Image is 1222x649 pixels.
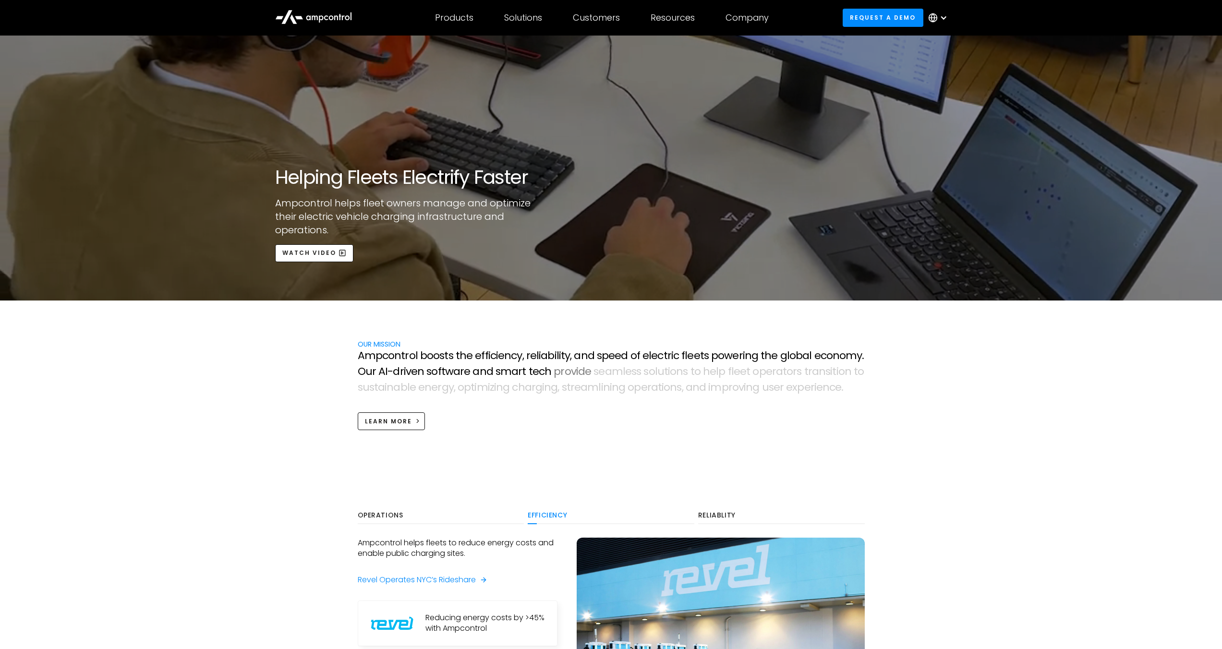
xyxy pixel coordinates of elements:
[528,511,694,520] div: Efficiency
[786,365,793,378] span: o
[711,349,718,362] span: p
[598,381,601,394] span: l
[415,349,418,362] span: l
[407,381,410,394] span: l
[662,381,664,394] span: i
[578,365,585,378] span: d
[732,349,738,362] span: e
[718,365,725,378] span: p
[454,381,455,394] span: ,
[699,381,706,394] span: d
[435,12,473,23] div: Products
[766,365,772,378] span: e
[544,365,551,378] span: h
[464,365,470,378] span: e
[504,349,511,362] span: n
[496,381,503,394] span: n
[488,349,490,362] span: i
[743,349,745,362] span: i
[703,365,710,378] span: h
[664,349,667,362] span: t
[394,349,401,362] span: n
[670,365,676,378] span: o
[700,349,704,362] span: t
[726,12,769,23] div: Company
[460,349,466,362] span: h
[547,349,554,362] span: b
[358,575,558,585] a: Revel Operates NYC’s Rideshare
[393,381,400,394] span: a
[740,365,746,378] span: e
[792,381,797,394] span: x
[585,365,591,378] span: e
[565,365,571,378] span: o
[647,381,651,394] span: r
[504,12,542,23] div: Solutions
[561,349,565,362] span: t
[812,365,819,378] span: a
[460,365,464,378] span: r
[734,365,740,378] span: e
[704,349,709,362] span: s
[401,349,405,362] span: t
[518,365,522,378] span: r
[554,365,560,378] span: p
[472,365,479,378] span: a
[557,349,559,362] span: l
[601,381,603,394] span: i
[532,365,539,378] span: e
[571,365,576,378] span: v
[477,381,488,394] span: m
[786,381,792,394] span: e
[814,381,816,394] span: i
[615,349,621,362] span: e
[670,381,677,394] span: n
[808,365,812,378] span: r
[539,365,544,378] span: c
[410,381,416,394] span: e
[821,349,826,362] span: c
[496,349,498,362] span: i
[722,381,728,394] span: p
[692,381,699,394] span: n
[378,381,385,394] span: a
[427,349,433,362] span: o
[816,381,823,394] span: e
[676,365,683,378] span: n
[358,575,476,585] div: Revel Operates NYC’s Rideshare
[651,12,695,23] div: Resources
[862,349,864,362] span: .
[649,349,651,362] span: l
[668,365,670,378] span: i
[658,381,662,394] span: t
[605,365,612,378] span: a
[832,365,836,378] span: t
[664,365,668,378] span: t
[677,381,681,394] span: s
[417,365,424,378] span: n
[641,381,647,394] span: e
[628,381,634,394] span: o
[694,349,700,362] span: e
[819,365,825,378] span: n
[481,349,484,362] span: f
[764,349,771,362] span: h
[772,365,776,378] span: r
[752,381,759,394] span: g
[752,365,759,378] span: o
[780,381,784,394] span: r
[358,412,425,430] a: Learn more
[471,381,474,394] span: t
[724,349,732,362] span: w
[776,365,783,378] span: a
[404,365,406,378] span: i
[738,381,744,394] span: v
[426,365,431,378] span: s
[802,349,809,362] span: a
[830,365,832,378] span: i
[500,365,511,378] span: m
[667,349,671,362] span: r
[536,349,539,362] span: l
[681,349,685,362] span: f
[651,349,657,362] span: e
